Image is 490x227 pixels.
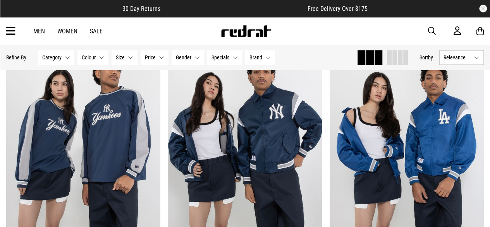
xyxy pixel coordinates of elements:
[38,50,74,65] button: Category
[82,54,96,61] span: Colour
[308,5,368,12] span: Free Delivery Over $175
[172,50,204,65] button: Gender
[90,28,103,35] a: Sale
[122,5,160,12] span: 30 Day Returns
[141,50,168,65] button: Price
[176,54,191,61] span: Gender
[6,3,29,26] button: Open LiveChat chat widget
[245,50,275,65] button: Brand
[444,54,471,61] span: Relevance
[6,54,26,61] p: Refine By
[220,25,272,37] img: Redrat logo
[112,50,138,65] button: Size
[428,54,433,61] span: by
[77,50,108,65] button: Colour
[207,50,242,65] button: Specials
[57,28,77,35] a: Women
[33,28,45,35] a: Men
[116,54,125,61] span: Size
[42,54,62,61] span: Category
[439,50,484,65] button: Relevance
[211,54,229,61] span: Specials
[420,53,433,62] button: Sortby
[176,5,292,12] iframe: Customer reviews powered by Trustpilot
[249,54,262,61] span: Brand
[145,54,156,61] span: Price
